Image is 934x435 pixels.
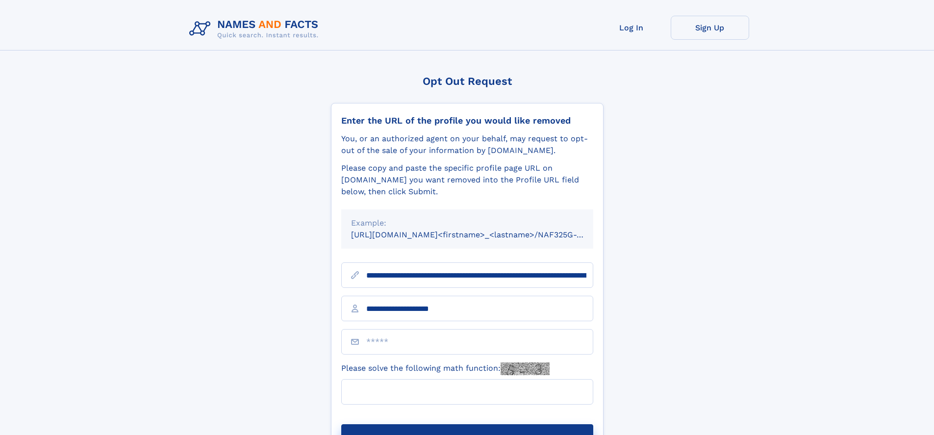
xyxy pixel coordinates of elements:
[341,115,593,126] div: Enter the URL of the profile you would like removed
[671,16,749,40] a: Sign Up
[592,16,671,40] a: Log In
[331,75,604,87] div: Opt Out Request
[341,133,593,156] div: You, or an authorized agent on your behalf, may request to opt-out of the sale of your informatio...
[341,162,593,198] div: Please copy and paste the specific profile page URL on [DOMAIN_NAME] you want removed into the Pr...
[341,362,550,375] label: Please solve the following math function:
[351,230,612,239] small: [URL][DOMAIN_NAME]<firstname>_<lastname>/NAF325G-xxxxxxxx
[185,16,327,42] img: Logo Names and Facts
[351,217,583,229] div: Example:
